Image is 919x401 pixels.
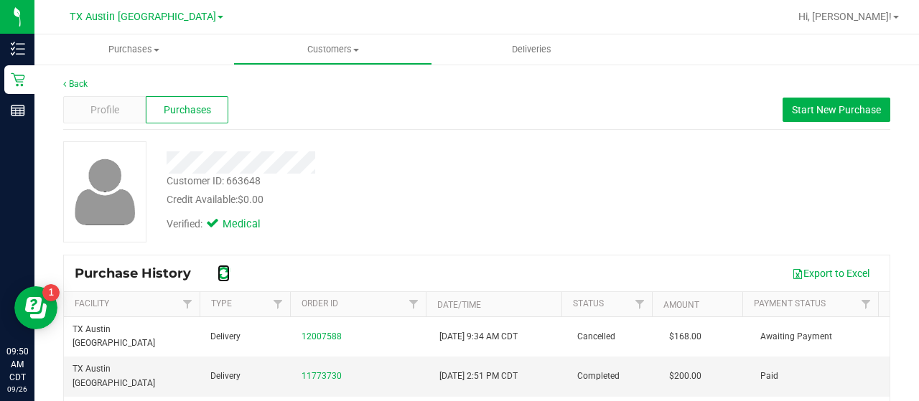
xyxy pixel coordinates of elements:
[42,284,60,301] iframe: Resource center unread badge
[176,292,200,316] a: Filter
[798,11,892,22] span: Hi, [PERSON_NAME]!
[663,300,699,310] a: Amount
[760,330,832,344] span: Awaiting Payment
[11,42,25,56] inline-svg: Inventory
[73,323,193,350] span: TX Austin [GEOGRAPHIC_DATA]
[783,261,879,286] button: Export to Excel
[63,79,88,89] a: Back
[754,298,826,308] a: Payment Status
[164,103,211,118] span: Purchases
[238,194,263,205] span: $0.00
[233,34,432,65] a: Customers
[792,104,881,115] span: Start New Purchase
[669,330,701,344] span: $168.00
[854,292,878,316] a: Filter
[34,34,233,65] a: Purchases
[302,331,342,341] a: 12007588
[73,362,193,390] span: TX Austin [GEOGRAPHIC_DATA]
[573,298,604,308] a: Status
[70,11,216,23] span: TX Austin [GEOGRAPHIC_DATA]
[75,265,205,281] span: Purchase History
[437,300,481,310] a: Date/Time
[6,345,28,384] p: 09:50 AM CDT
[210,330,241,344] span: Delivery
[628,292,652,316] a: Filter
[266,292,290,316] a: Filter
[302,371,342,381] a: 11773730
[783,98,890,122] button: Start New Purchase
[167,217,280,232] div: Verified:
[439,330,518,344] span: [DATE] 9:34 AM CDT
[90,103,119,118] span: Profile
[234,43,431,56] span: Customers
[760,369,778,383] span: Paid
[493,43,571,56] span: Deliveries
[211,298,232,308] a: Type
[75,298,109,308] a: Facility
[11,103,25,118] inline-svg: Reports
[11,72,25,87] inline-svg: Retail
[669,369,701,383] span: $200.00
[167,174,261,189] div: Customer ID: 663648
[223,217,280,232] span: Medical
[167,192,569,207] div: Credit Available:
[402,292,426,316] a: Filter
[34,43,233,56] span: Purchases
[14,286,57,329] iframe: Resource center
[439,369,518,383] span: [DATE] 2:51 PM CDT
[6,384,28,395] p: 09/26
[302,298,338,308] a: Order ID
[210,369,241,383] span: Delivery
[577,330,615,344] span: Cancelled
[67,155,143,229] img: user-icon.png
[577,369,620,383] span: Completed
[432,34,631,65] a: Deliveries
